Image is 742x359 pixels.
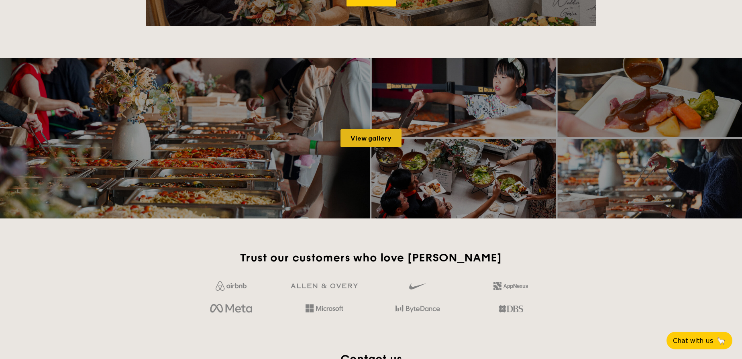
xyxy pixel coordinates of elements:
img: gdlseuq06himwAAAABJRU5ErkJggg== [409,279,426,293]
button: Chat with us🦙 [667,332,732,349]
img: meta.d311700b.png [210,302,252,316]
img: 2L6uqdT+6BmeAFDfWP11wfMG223fXktMZIL+i+lTG25h0NjUBKOYhdW2Kn6T+C0Q7bASH2i+1JIsIulPLIv5Ss6l0e291fRVW... [493,282,528,290]
h2: Trust our customers who love [PERSON_NAME] [188,251,554,265]
a: View gallery [340,129,402,147]
img: Hd4TfVa7bNwuIo1gAAAAASUVORK5CYII= [306,304,343,312]
span: 🦙 [716,336,726,345]
img: Jf4Dw0UUCKFd4aYAAAAASUVORK5CYII= [216,281,247,291]
span: Chat with us [673,337,713,345]
img: dbs.a5bdd427.png [499,302,523,316]
img: bytedance.dc5c0c88.png [395,302,440,316]
img: GRg3jHAAAAABJRU5ErkJggg== [291,284,358,289]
